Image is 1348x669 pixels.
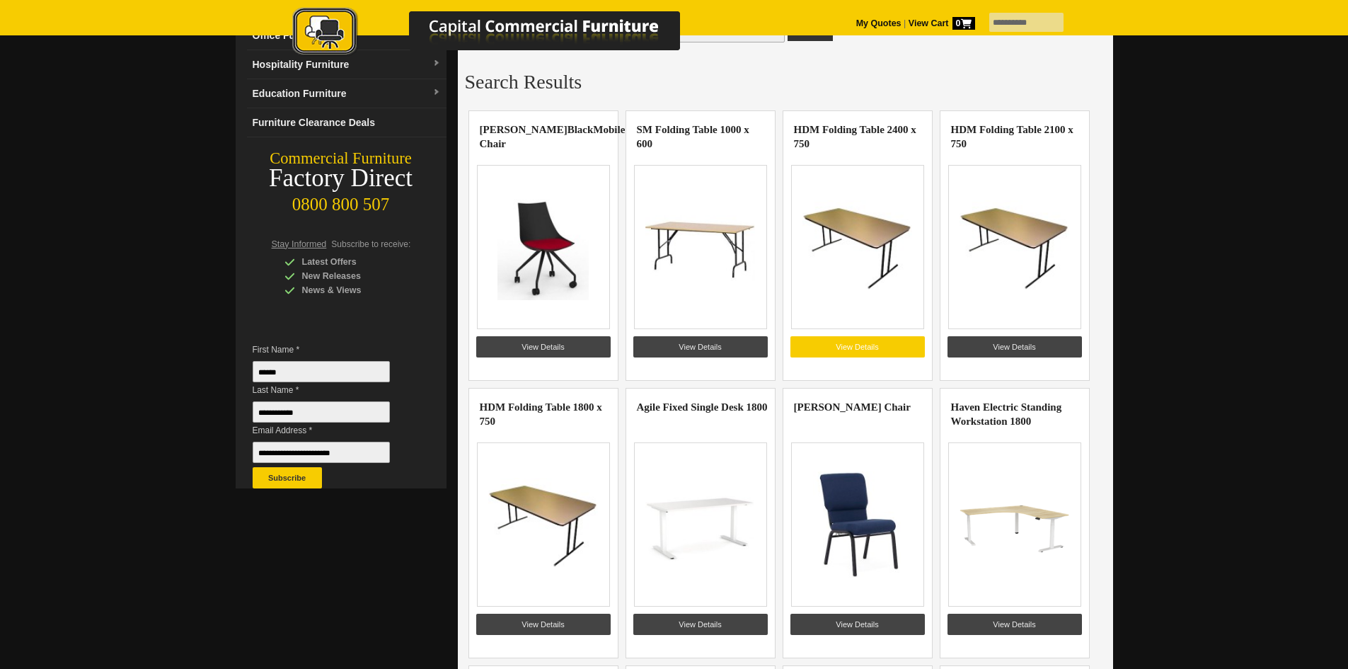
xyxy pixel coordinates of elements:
a: HDM Folding Table 2400 x 750 [794,124,916,149]
a: View Details [790,614,925,635]
a: View Details [947,614,1082,635]
a: Furniture Clearance Deals [247,108,447,137]
a: Hospitality Furnituredropdown [247,50,447,79]
a: SM Folding Table 1000 x 600 [637,124,749,149]
a: Haven Electric Standing Workstation 1800 [951,401,1062,427]
div: Commercial Furniture [236,149,447,168]
a: View Details [476,336,611,358]
input: First Name * [253,361,390,382]
a: View Details [790,336,925,358]
a: [PERSON_NAME]BlackMobile Chair [480,124,626,149]
a: View Details [947,336,1082,358]
a: View Details [633,336,768,358]
span: Email Address * [253,423,411,438]
a: View Cart0 [906,18,974,28]
div: New Releases [284,269,419,283]
a: HDM Folding Table 2100 x 750 [951,124,1073,149]
span: 0 [952,17,975,30]
div: Latest Offers [284,255,419,269]
span: First Name * [253,343,411,357]
img: dropdown [432,88,441,97]
highlight: Black [568,124,594,135]
a: Capital Commercial Furniture Logo [253,7,749,63]
a: View Details [476,614,611,635]
a: Education Furnituredropdown [247,79,447,108]
img: Capital Commercial Furniture Logo [253,7,749,59]
strong: View Cart [909,18,975,28]
div: 0800 800 507 [236,188,447,215]
a: [PERSON_NAME] Chair [794,401,911,413]
input: Email Address * [253,442,390,463]
a: HDM Folding Table 1800 x 750 [480,401,602,427]
span: Last Name * [253,383,411,397]
h2: Search Results [465,72,1106,93]
a: View Details [633,614,768,635]
span: Stay Informed [272,239,327,249]
a: My Quotes [856,18,901,28]
a: Agile Fixed Single Desk 1800 [637,401,768,413]
button: Subscribe [253,467,322,488]
div: News & Views [284,283,419,297]
input: Last Name * [253,401,390,423]
div: Factory Direct [236,168,447,188]
a: Office Furnituredropdown [247,21,447,50]
span: Subscribe to receive: [331,239,410,249]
